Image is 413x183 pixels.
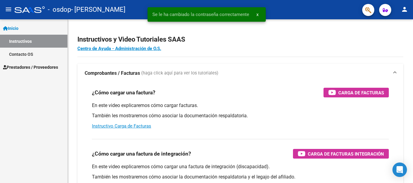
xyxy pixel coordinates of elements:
[77,46,161,51] a: Centro de Ayuda - Administración de O.S.
[3,64,58,71] span: Prestadores / Proveedores
[92,123,151,129] a: Instructivo Carga de Facturas
[3,25,18,32] span: Inicio
[324,88,389,97] button: Carga de Facturas
[256,12,259,17] span: x
[92,88,155,97] h3: ¿Cómo cargar una factura?
[308,150,384,158] span: Carga de Facturas Integración
[5,6,12,13] mat-icon: menu
[48,3,71,16] span: - osdop
[141,70,218,77] span: (haga click aquí para ver los tutoriales)
[293,149,389,159] button: Carga de Facturas Integración
[252,9,263,20] button: x
[92,174,389,180] p: También les mostraremos cómo asociar la documentación respaldatoria y el legajo del afiliado.
[401,6,408,13] mat-icon: person
[92,102,389,109] p: En este video explicaremos cómo cargar facturas.
[392,162,407,177] div: Open Intercom Messenger
[92,163,389,170] p: En este video explicaremos cómo cargar una factura de integración (discapacidad).
[77,34,403,45] h2: Instructivos y Video Tutoriales SAAS
[92,150,191,158] h3: ¿Cómo cargar una factura de integración?
[85,70,140,77] strong: Comprobantes / Facturas
[338,89,384,96] span: Carga de Facturas
[71,3,125,16] span: - [PERSON_NAME]
[152,11,249,17] span: Se le ha cambiado la contraseña correctamente
[77,64,403,83] mat-expansion-panel-header: Comprobantes / Facturas (haga click aquí para ver los tutoriales)
[92,112,389,119] p: También les mostraremos cómo asociar la documentación respaldatoria.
